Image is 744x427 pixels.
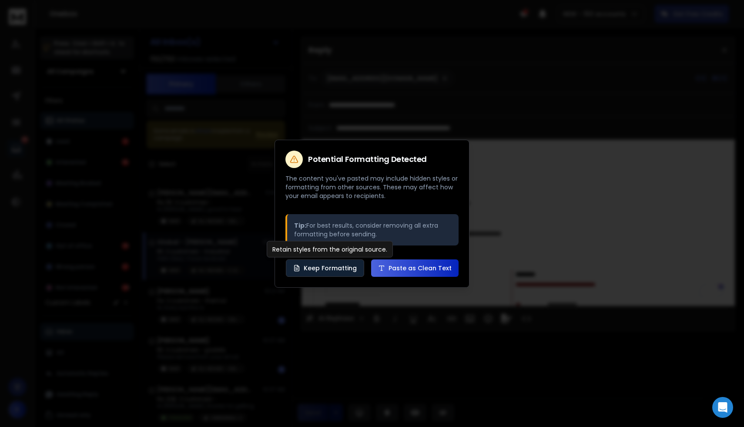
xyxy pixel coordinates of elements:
[286,259,364,277] button: Keep Formatting
[267,241,393,258] div: Retain styles from the original source.
[294,221,452,239] p: For best results, consider removing all extra formatting before sending.
[308,155,427,163] h2: Potential Formatting Detected
[712,397,733,418] div: Open Intercom Messenger
[371,259,459,277] button: Paste as Clean Text
[294,221,306,230] strong: Tip:
[285,174,459,200] p: The content you've pasted may include hidden styles or formatting from other sources. These may a...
